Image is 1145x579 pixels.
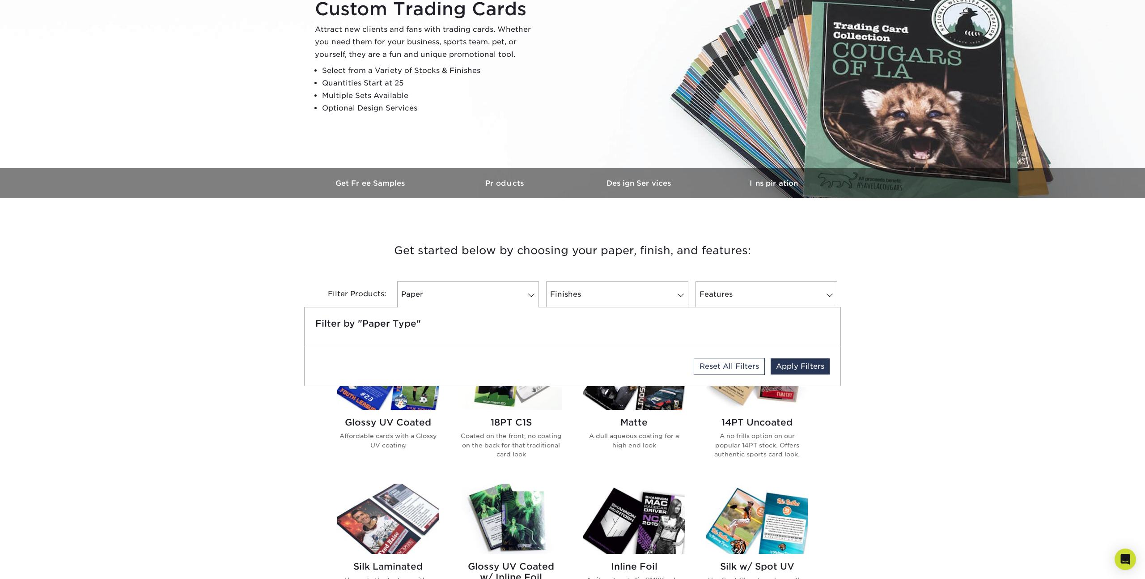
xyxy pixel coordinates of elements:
[315,23,539,61] p: Attract new clients and fans with trading cards. Whether you need them for your business, sports ...
[583,431,685,450] p: A dull aqueous coating for a high end look
[322,77,539,89] li: Quantities Start at 25
[397,281,539,307] a: Paper
[583,340,685,473] a: Matte Trading Cards Matte A dull aqueous coating for a high end look
[706,340,808,473] a: 14PT Uncoated Trading Cards 14PT Uncoated A no frills option on our popular 14PT stock. Offers au...
[583,417,685,428] h2: Matte
[583,561,685,572] h2: Inline Foil
[572,179,707,187] h3: Design Services
[337,417,439,428] h2: Glossy UV Coated
[706,484,808,554] img: Silk w/ Spot UV Trading Cards
[322,64,539,77] li: Select from a Variety of Stocks & Finishes
[322,89,539,102] li: Multiple Sets Available
[771,358,830,375] a: Apply Filters
[546,281,688,307] a: Finishes
[707,179,841,187] h3: Inspiration
[438,179,572,187] h3: Products
[322,102,539,115] li: Optional Design Services
[583,484,685,554] img: Inline Foil Trading Cards
[694,358,765,375] a: Reset All Filters
[460,431,562,459] p: Coated on the front, no coating on the back for that traditional card look
[337,484,439,554] img: Silk Laminated Trading Cards
[706,431,808,459] p: A no frills option on our popular 14PT stock. Offers authentic sports card look.
[337,431,439,450] p: Affordable cards with a Glossy UV coating
[311,230,834,271] h3: Get started below by choosing your paper, finish, and features:
[337,340,439,473] a: Glossy UV Coated Trading Cards Glossy UV Coated Affordable cards with a Glossy UV coating
[304,179,438,187] h3: Get Free Samples
[460,417,562,428] h2: 18PT C1S
[315,318,830,329] h5: Filter by "Paper Type"
[706,561,808,572] h2: Silk w/ Spot UV
[438,168,572,198] a: Products
[695,281,837,307] a: Features
[337,561,439,572] h2: Silk Laminated
[706,417,808,428] h2: 14PT Uncoated
[460,484,562,554] img: Glossy UV Coated w/ Inline Foil Trading Cards
[460,340,562,473] a: 18PT C1S Trading Cards 18PT C1S Coated on the front, no coating on the back for that traditional ...
[1115,549,1136,570] div: Open Intercom Messenger
[304,281,394,307] div: Filter Products:
[304,168,438,198] a: Get Free Samples
[707,168,841,198] a: Inspiration
[2,552,76,576] iframe: Google Customer Reviews
[572,168,707,198] a: Design Services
